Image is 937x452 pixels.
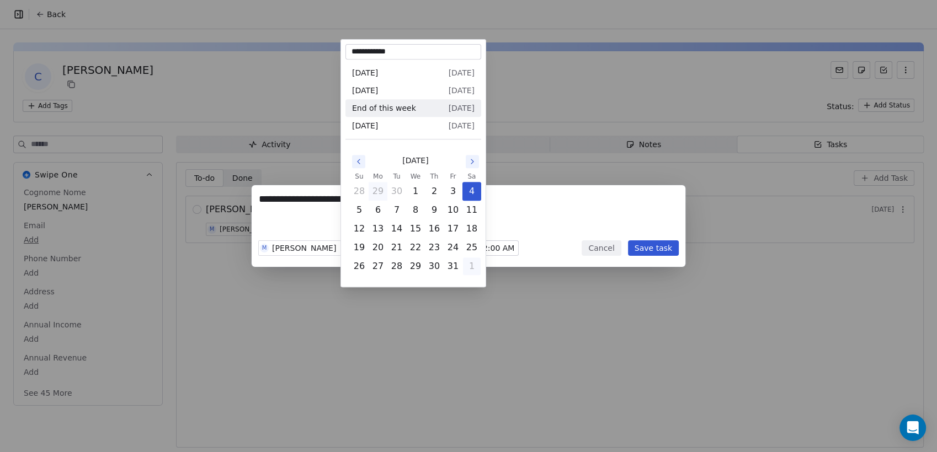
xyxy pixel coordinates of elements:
[444,220,462,238] button: Friday, October 17th, 2025
[444,201,462,219] button: Friday, October 10th, 2025
[350,171,481,276] table: October 2025
[425,239,443,256] button: Thursday, October 23rd, 2025
[388,239,406,256] button: Tuesday, October 21st, 2025
[463,220,481,238] button: Saturday, October 18th, 2025
[425,220,443,238] button: Thursday, October 16th, 2025
[352,67,378,78] span: [DATE]
[350,171,369,182] th: Sunday
[463,257,481,275] button: Saturday, November 1st, 2025
[369,239,387,256] button: Monday, October 20th, 2025
[407,201,424,219] button: Wednesday, October 8th, 2025
[463,201,481,219] button: Saturday, October 11th, 2025
[388,201,406,219] button: Tuesday, October 7th, 2025
[466,155,479,168] button: Go to the Next Month
[350,239,368,256] button: Sunday, October 19th, 2025
[350,201,368,219] button: Sunday, October 5th, 2025
[425,171,444,182] th: Thursday
[369,220,387,238] button: Monday, October 13th, 2025
[449,120,475,131] span: [DATE]
[350,220,368,238] button: Sunday, October 12th, 2025
[425,182,443,200] button: Thursday, October 2nd, 2025
[388,220,406,238] button: Tuesday, October 14th, 2025
[449,67,475,78] span: [DATE]
[407,257,424,275] button: Wednesday, October 29th, 2025
[369,182,387,200] button: Today, Monday, September 29th, 2025
[425,257,443,275] button: Thursday, October 30th, 2025
[388,182,406,200] button: Tuesday, September 30th, 2025
[463,182,481,200] button: Saturday, October 4th, 2025, selected
[407,182,424,200] button: Wednesday, October 1st, 2025
[406,171,425,182] th: Wednesday
[425,201,443,219] button: Thursday, October 9th, 2025
[444,257,462,275] button: Friday, October 31st, 2025
[444,182,462,200] button: Friday, October 3rd, 2025
[369,201,387,219] button: Monday, October 6th, 2025
[369,171,387,182] th: Monday
[449,103,475,114] span: [DATE]
[407,220,424,238] button: Wednesday, October 15th, 2025
[462,171,481,182] th: Saturday
[352,85,378,96] span: [DATE]
[402,155,428,166] span: [DATE]
[463,239,481,256] button: Saturday, October 25th, 2025
[350,257,368,275] button: Sunday, October 26th, 2025
[369,257,387,275] button: Monday, October 27th, 2025
[387,171,406,182] th: Tuesday
[352,120,378,131] span: [DATE]
[449,85,475,96] span: [DATE]
[407,239,424,256] button: Wednesday, October 22nd, 2025
[352,155,365,168] button: Go to the Previous Month
[352,103,416,114] span: End of this week
[388,257,406,275] button: Tuesday, October 28th, 2025
[350,182,368,200] button: Sunday, September 28th, 2025
[444,239,462,256] button: Friday, October 24th, 2025
[444,171,462,182] th: Friday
